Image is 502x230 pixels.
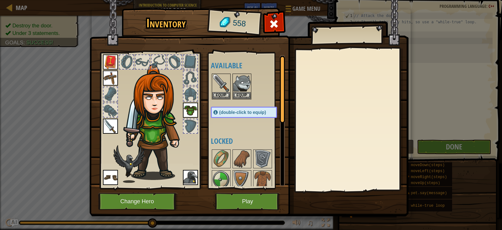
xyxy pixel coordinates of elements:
img: raven-paper-doll.png [114,145,144,183]
img: portrait.png [212,171,230,188]
button: Equip [233,92,251,99]
button: Equip [212,92,230,99]
h1: Inventory [126,17,206,30]
img: portrait.png [103,70,118,86]
img: portrait.png [103,119,118,134]
img: portrait.png [233,171,251,188]
span: (double-click to equip) [219,110,266,115]
img: portrait.png [183,170,198,185]
img: portrait.png [254,171,271,188]
img: portrait.png [233,150,251,168]
img: portrait.png [212,74,230,92]
span: 558 [232,17,246,30]
h4: Available [211,61,290,70]
img: hair_f2.png [123,64,191,180]
button: Play [215,193,280,210]
img: portrait.png [103,54,118,70]
button: Change Hero [98,193,178,210]
h4: Locked [211,137,290,145]
img: portrait.png [233,74,251,92]
img: portrait.png [103,170,118,185]
img: portrait.png [212,150,230,168]
img: portrait.png [254,150,271,168]
img: portrait.png [183,103,198,118]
